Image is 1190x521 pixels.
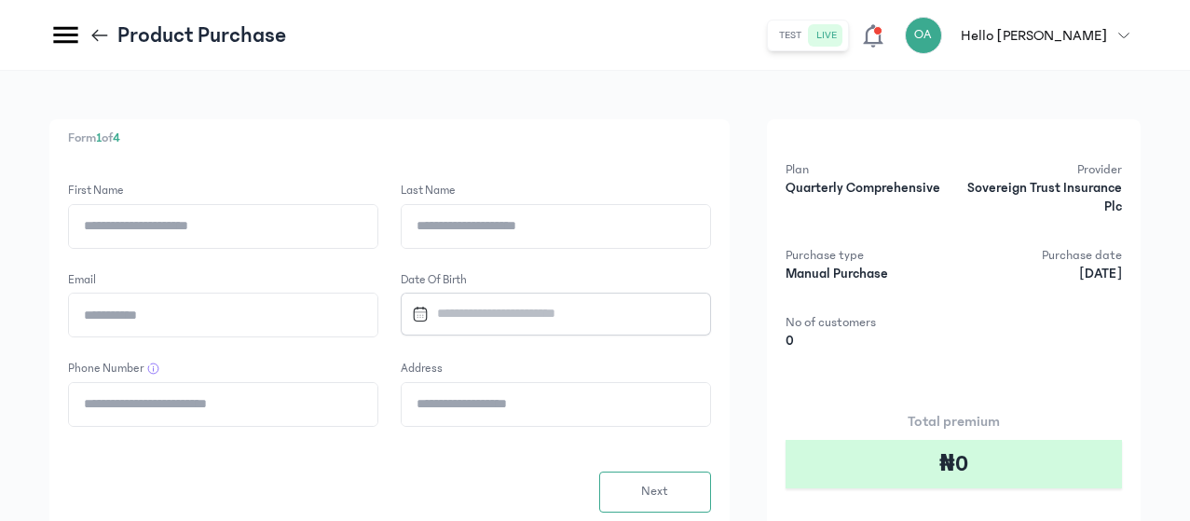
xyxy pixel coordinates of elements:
span: 1 [96,130,102,145]
p: Manual Purchase [786,265,949,283]
label: Email [68,271,96,290]
p: Purchase type [786,246,949,265]
input: Datepicker input [404,294,691,334]
p: 0 [786,332,949,350]
p: Quarterly Comprehensive [786,179,949,198]
label: Date of Birth [401,271,711,290]
p: Sovereign Trust Insurance Plc [959,179,1122,216]
div: ₦0 [786,440,1122,488]
button: live [809,24,844,47]
p: [DATE] [959,265,1122,283]
label: Last Name [401,182,456,200]
div: OA [905,17,942,54]
p: Purchase date [959,246,1122,265]
label: First Name [68,182,124,200]
p: Provider [959,160,1122,179]
span: Next [641,482,668,501]
label: Address [401,360,443,378]
label: Phone Number [68,360,144,378]
span: 4 [113,130,120,145]
p: Product Purchase [117,21,286,50]
p: Total premium [786,410,1122,432]
p: Hello [PERSON_NAME] [961,24,1107,47]
p: Form of [68,129,711,148]
p: Plan [786,160,949,179]
button: OAHello [PERSON_NAME] [905,17,1141,54]
button: test [772,24,809,47]
p: No of customers [786,313,949,332]
button: Next [599,472,711,513]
